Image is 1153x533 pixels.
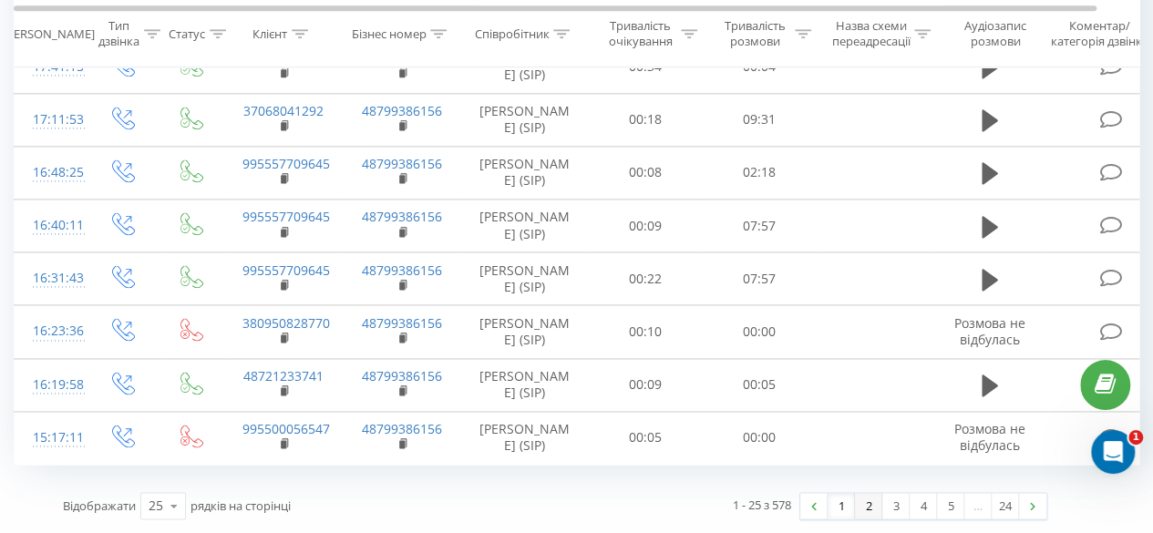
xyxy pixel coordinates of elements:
a: 48799386156 [362,102,442,119]
a: 995557709645 [242,261,330,279]
div: 15:17:11 [33,420,69,456]
td: 02:18 [703,146,817,199]
td: 00:18 [589,93,703,146]
div: 16:19:58 [33,367,69,403]
a: 37068041292 [243,102,324,119]
span: 1 [1128,430,1143,445]
span: Розмова не відбулась [954,420,1025,454]
div: Тип дзвінка [98,19,139,50]
div: Тривалість розмови [718,19,790,50]
td: 07:57 [703,252,817,305]
td: 00:08 [589,146,703,199]
a: 3 [882,493,910,518]
a: 48799386156 [362,208,442,225]
div: 1 - 25 з 578 [733,496,791,514]
iframe: Intercom live chat [1091,430,1135,474]
div: Тривалість очікування [604,19,676,50]
div: Коментар/категорія дзвінка [1046,19,1153,50]
div: … [964,493,992,518]
td: 00:09 [589,358,703,411]
div: 16:48:25 [33,155,69,190]
div: 16:40:11 [33,208,69,243]
a: 995557709645 [242,155,330,172]
td: [PERSON_NAME] (SIP) [461,305,589,358]
div: 16:23:36 [33,313,69,349]
a: 48799386156 [362,420,442,437]
td: 09:31 [703,93,817,146]
a: 4 [910,493,937,518]
span: Відображати [63,497,136,514]
span: рядків на сторінці [190,497,291,514]
a: 48799386156 [362,367,442,384]
div: Назва схеми переадресації [831,19,910,50]
td: [PERSON_NAME] (SIP) [461,146,589,199]
td: [PERSON_NAME] (SIP) [461,411,589,464]
td: 07:57 [703,200,817,252]
td: 00:05 [589,411,703,464]
a: 2 [855,493,882,518]
div: Клієнт [252,26,287,42]
a: 24 [992,493,1019,518]
div: Бізнес номер [351,26,426,42]
div: 25 [149,497,163,515]
td: 00:09 [589,200,703,252]
a: 995500056547 [242,420,330,437]
div: [PERSON_NAME] [3,26,95,42]
td: [PERSON_NAME] (SIP) [461,200,589,252]
a: 48799386156 [362,261,442,279]
td: [PERSON_NAME] (SIP) [461,93,589,146]
td: 00:22 [589,252,703,305]
a: 5 [937,493,964,518]
div: Статус [169,26,205,42]
td: 00:00 [703,411,817,464]
a: 48721233741 [243,367,324,384]
td: [PERSON_NAME] (SIP) [461,358,589,411]
a: 48799386156 [362,314,442,332]
a: 995557709645 [242,208,330,225]
div: 16:31:43 [33,261,69,296]
td: 00:00 [703,305,817,358]
td: 00:05 [703,358,817,411]
td: 00:10 [589,305,703,358]
a: 1 [828,493,855,518]
div: 17:11:53 [33,102,69,138]
span: Розмова не відбулась [954,314,1025,348]
a: 48799386156 [362,155,442,172]
a: 380950828770 [242,314,330,332]
td: [PERSON_NAME] (SIP) [461,252,589,305]
div: Співробітник [474,26,549,42]
div: Аудіозапис розмови [951,19,1039,50]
